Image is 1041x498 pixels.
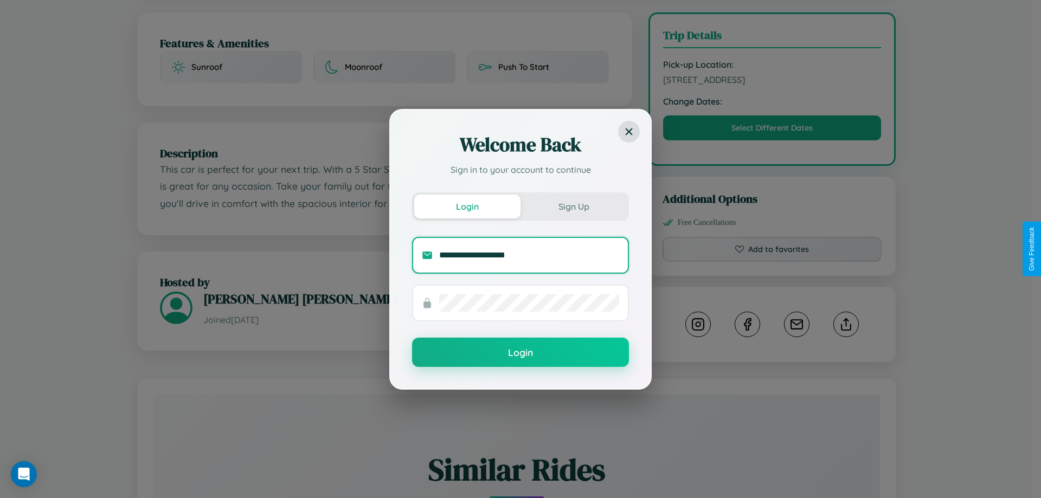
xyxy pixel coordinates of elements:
[520,195,627,218] button: Sign Up
[11,461,37,487] div: Open Intercom Messenger
[412,132,629,158] h2: Welcome Back
[1028,227,1036,271] div: Give Feedback
[412,338,629,367] button: Login
[412,163,629,176] p: Sign in to your account to continue
[414,195,520,218] button: Login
